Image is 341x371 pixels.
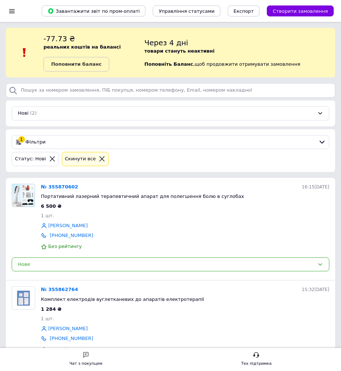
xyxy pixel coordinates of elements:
span: 1 284 ₴ [41,306,61,312]
span: Портативний лазерний терапевтичний апарат для полегшення болю в суглобах [41,194,244,199]
img: :exclamation: [19,47,30,58]
div: Чат з покупцем [69,360,102,367]
button: Завантажити звіт по пром-оплаті [42,5,145,16]
a: Поповнити баланс [43,57,109,72]
div: Cкинути все [64,155,98,163]
span: Управління статусами [159,8,215,14]
span: 6 500 ₴ [41,203,61,209]
button: Створити замовлення [267,5,334,16]
span: Без рейтингу [48,347,82,352]
a: [PERSON_NAME] [48,325,88,332]
b: Поповніть Баланс [144,61,193,67]
span: Комплект електродів вуглетканевих до апаратів електротерапії [41,297,204,302]
span: -77.73 ₴ [43,34,75,43]
img: Фото товару [12,184,35,207]
a: [PHONE_NUMBER] [50,336,93,341]
b: реальних коштів на балансі [43,44,121,50]
button: Експорт [228,5,260,16]
span: Фільтри [26,139,316,146]
a: [PERSON_NAME] [48,222,88,229]
div: Статус: Нові [14,155,48,163]
span: 16:15[DATE] [302,184,329,190]
span: 15:32[DATE] [302,287,329,292]
b: Поповнити баланс [51,61,102,67]
a: № 355862764 [41,287,78,292]
span: 1 шт. [41,316,54,321]
b: товари стануть неактивні [144,48,215,54]
span: 1 шт. [41,213,54,218]
img: Фото товару [12,291,35,306]
span: Через 4 дні [144,38,188,47]
a: Фото товару [12,286,35,310]
a: Створити замовлення [259,8,334,14]
a: [PHONE_NUMBER] [50,233,93,238]
div: 1 [18,136,25,142]
button: Управління статусами [153,5,220,16]
span: Експорт [234,8,254,14]
input: Пошук за номером замовлення, ПІБ покупця, номером телефону, Email, номером накладної [6,83,335,97]
span: Створити замовлення [273,8,328,14]
span: Завантажити звіт по пром-оплаті [48,8,140,14]
div: Тех підтримка [241,360,272,367]
span: Без рейтингу [48,244,82,249]
div: , щоб продовжити отримувати замовлення [144,34,335,72]
div: Нове [18,261,314,268]
a: № 355870602 [41,184,78,190]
